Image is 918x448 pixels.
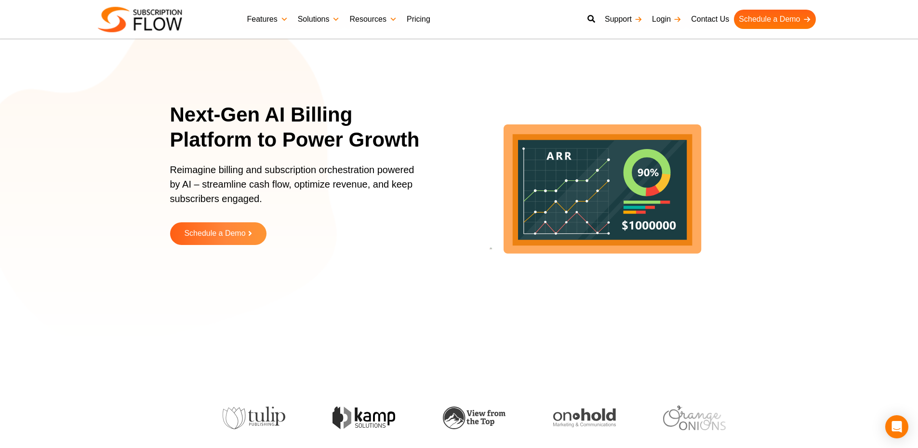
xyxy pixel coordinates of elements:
[345,10,401,29] a: Resources
[430,407,492,429] img: view-from-the-top
[540,408,603,428] img: onhold-marketing
[293,10,345,29] a: Solutions
[651,406,713,430] img: orange-onions
[402,10,435,29] a: Pricing
[242,10,293,29] a: Features
[210,407,272,430] img: tulip-publishing
[98,7,182,32] img: Subscriptionflow
[170,102,433,153] h1: Next-Gen AI Billing Platform to Power Growth
[320,407,383,429] img: kamp-solution
[885,415,908,438] div: Open Intercom Messenger
[184,230,245,238] span: Schedule a Demo
[170,163,421,216] p: Reimagine billing and subscription orchestration powered by AI – streamline cash flow, optimize r...
[686,10,734,29] a: Contact Us
[647,10,686,29] a: Login
[734,10,815,29] a: Schedule a Demo
[600,10,647,29] a: Support
[170,222,266,245] a: Schedule a Demo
